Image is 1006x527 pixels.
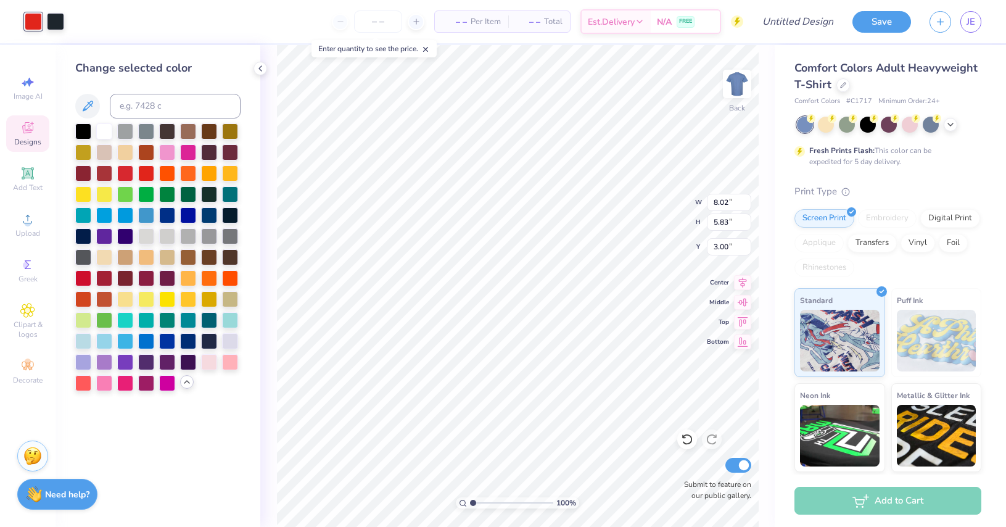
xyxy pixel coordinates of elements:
img: Metallic & Glitter Ink [897,405,976,467]
span: Bottom [707,338,729,346]
span: Metallic & Glitter Ink [897,389,970,402]
span: Est. Delivery [588,15,635,28]
span: Decorate [13,375,43,385]
span: Comfort Colors Adult Heavyweight T-Shirt [794,60,978,92]
img: Standard [800,310,880,371]
div: Vinyl [901,234,935,252]
span: Greek [19,274,38,284]
div: Applique [794,234,844,252]
span: 100 % [556,497,576,508]
div: This color can be expedited for 5 day delivery. [809,145,961,167]
input: Untitled Design [752,9,843,34]
div: Change selected color [75,60,241,77]
span: Standard [800,294,833,307]
span: N/A [657,15,672,28]
a: JE [960,11,981,33]
span: FREE [679,17,692,26]
span: Upload [15,228,40,238]
img: Puff Ink [897,310,976,371]
span: Center [707,278,729,287]
div: Screen Print [794,209,854,228]
span: JE [967,15,975,29]
div: Print Type [794,185,981,199]
strong: Fresh Prints Flash: [809,146,875,156]
span: Designs [14,137,41,147]
span: Top [707,318,729,326]
span: Puff Ink [897,294,923,307]
input: e.g. 7428 c [110,94,241,118]
span: Comfort Colors [794,96,840,107]
span: Image AI [14,91,43,101]
span: Middle [707,298,729,307]
span: Add Text [13,183,43,193]
span: Per Item [471,15,501,28]
input: – – [354,10,402,33]
span: – – [442,15,467,28]
div: Embroidery [858,209,917,228]
span: Total [544,15,563,28]
div: Enter quantity to see the price. [311,40,437,57]
div: Back [729,102,745,114]
span: Minimum Order: 24 + [878,96,940,107]
img: Neon Ink [800,405,880,467]
label: Submit to feature on our public gallery. [677,479,751,501]
div: Foil [939,234,968,252]
div: Rhinestones [794,259,854,277]
img: Back [725,72,749,96]
span: Clipart & logos [6,320,49,339]
span: – – [516,15,540,28]
div: Digital Print [920,209,980,228]
div: Transfers [847,234,897,252]
button: Save [852,11,911,33]
strong: Need help? [45,489,89,500]
span: Neon Ink [800,389,830,402]
span: # C1717 [846,96,872,107]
